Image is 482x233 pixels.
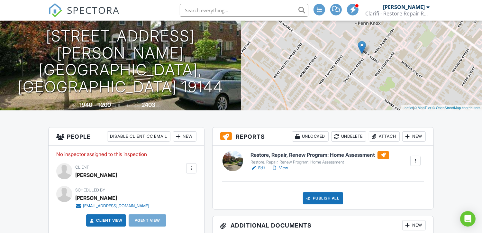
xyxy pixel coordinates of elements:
[401,105,482,111] div: |
[250,165,265,171] a: Edit
[402,220,426,230] div: New
[75,170,117,180] div: [PERSON_NAME]
[414,106,432,110] a: © MapTiler
[71,103,78,108] span: Built
[303,192,343,204] div: Publish All
[107,131,170,142] div: Disable Client CC Email
[49,127,204,146] h3: People
[365,10,430,17] div: Clarifi - Restore Repair Renew
[403,106,413,110] a: Leaflet
[83,203,149,209] div: [EMAIL_ADDRESS][DOMAIN_NAME]
[79,101,92,108] div: 1940
[68,13,173,22] h3: [DATE] 10:00 am - 11:00 am
[180,4,308,17] input: Search everything...
[10,28,231,96] h1: [STREET_ADDRESS][PERSON_NAME] [GEOGRAPHIC_DATA], [GEOGRAPHIC_DATA] 19144
[75,193,117,203] div: [PERSON_NAME]
[432,106,480,110] a: © OpenStreetMap contributors
[331,131,366,142] div: Undelete
[402,131,426,142] div: New
[141,101,155,108] div: 2403
[48,3,62,17] img: The Best Home Inspection Software - Spectora
[75,203,149,209] a: [EMAIL_ADDRESS][DOMAIN_NAME]
[67,3,120,17] span: SPECTORA
[127,103,141,108] span: Lot Size
[250,151,389,165] a: Restore, Repair, Renew Program: Home Assessment Restore, Repair, Renew Program: Home Assessment
[56,151,196,158] p: No inspector assigned to this inspection
[173,131,196,142] div: New
[112,103,121,108] span: sq. ft.
[75,165,89,170] span: Client
[213,127,434,146] h3: Reports
[369,131,400,142] div: Attach
[383,4,425,10] div: [PERSON_NAME]
[48,9,120,22] a: SPECTORA
[271,165,288,171] a: View
[292,131,329,142] div: Unlocked
[156,103,164,108] span: sq.ft.
[250,151,389,159] h6: Restore, Repair, Renew Program: Home Assessment
[98,101,111,108] div: 1200
[250,160,389,165] div: Restore, Repair, Renew Program: Home Assessment
[75,188,105,192] span: Scheduled By
[88,217,123,224] a: Client View
[460,211,476,227] div: Open Intercom Messenger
